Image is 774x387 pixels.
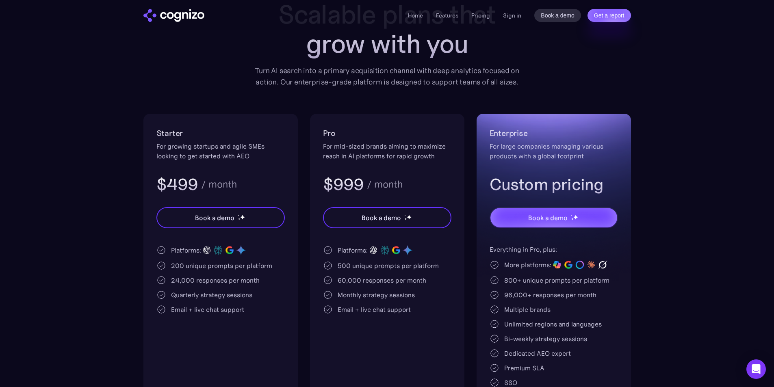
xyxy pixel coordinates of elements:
img: star [240,214,245,220]
img: star [404,218,407,221]
a: Pricing [471,12,490,19]
a: Sign in [503,11,521,20]
div: 24,000 responses per month [171,275,260,285]
div: For large companies managing various products with a global footprint [490,141,618,161]
div: 60,000 responses per month [338,275,426,285]
div: Email + live chat support [338,305,411,314]
a: Book a demostarstarstar [323,207,451,228]
div: For growing startups and agile SMEs looking to get started with AEO [156,141,285,161]
div: For mid-sized brands aiming to maximize reach in AI platforms for rapid growth [323,141,451,161]
div: Turn AI search into a primary acquisition channel with deep analytics focused on action. Our ente... [249,65,525,88]
div: Book a demo [362,213,401,223]
div: Dedicated AEO expert [504,348,571,358]
img: star [238,218,241,221]
div: More platforms: [504,260,551,270]
div: / month [201,179,237,189]
div: 96,000+ responses per month [504,290,596,300]
div: Book a demo [528,213,567,223]
a: Book a demostarstarstar [490,207,618,228]
div: / month [367,179,403,189]
a: Home [408,12,423,19]
div: Premium SLA [504,363,544,373]
div: Unlimited regions and languages [504,319,602,329]
img: star [406,214,412,220]
img: star [573,214,578,220]
div: Platforms: [338,245,368,255]
h2: Starter [156,127,285,140]
div: Multiple brands [504,305,551,314]
h3: $999 [323,174,364,195]
img: star [571,218,574,221]
a: Get a report [588,9,631,22]
h3: Custom pricing [490,174,618,195]
div: 200 unique prompts per platform [171,261,272,270]
h2: Enterprise [490,127,618,140]
img: star [404,215,405,216]
a: Features [436,12,458,19]
img: star [238,215,239,216]
div: Everything in Pro, plus: [490,244,618,254]
div: 500 unique prompts per platform [338,261,439,270]
a: home [143,9,204,22]
h2: Pro [323,127,451,140]
div: Monthly strategy sessions [338,290,415,300]
div: Open Intercom Messenger [746,359,766,379]
div: Book a demo [195,213,234,223]
a: Book a demostarstarstar [156,207,285,228]
img: star [571,215,572,216]
div: 800+ unique prompts per platform [504,275,609,285]
h3: $499 [156,174,198,195]
img: cognizo logo [143,9,204,22]
div: Quarterly strategy sessions [171,290,252,300]
div: Email + live chat support [171,305,244,314]
div: Bi-weekly strategy sessions [504,334,587,344]
div: Platforms: [171,245,201,255]
a: Book a demo [534,9,581,22]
